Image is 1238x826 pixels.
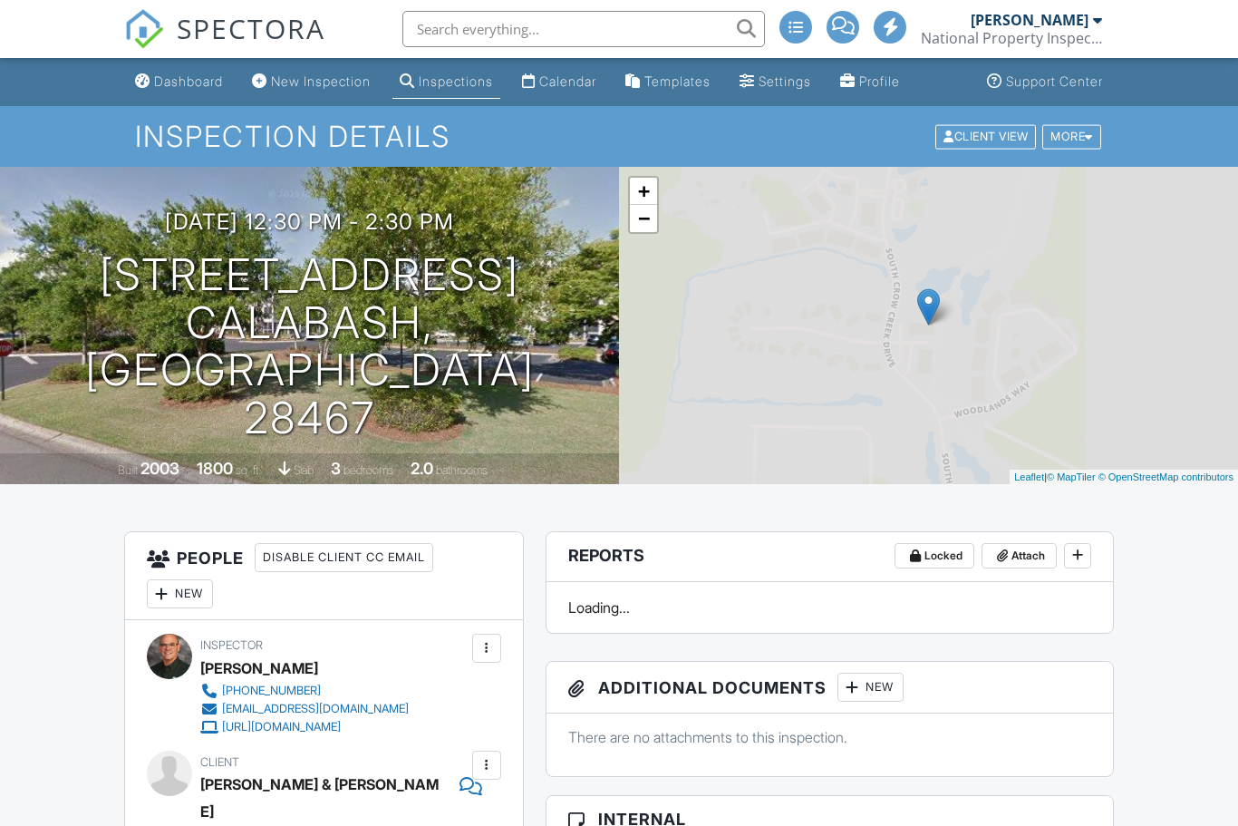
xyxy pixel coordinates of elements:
[759,73,811,89] div: Settings
[140,459,179,478] div: 2003
[971,11,1088,29] div: [PERSON_NAME]
[343,463,393,477] span: bedrooms
[935,124,1036,149] div: Client View
[29,251,590,442] h1: [STREET_ADDRESS] Calabash, [GEOGRAPHIC_DATA] 28467
[833,65,907,99] a: Profile
[245,65,378,99] a: New Inspection
[200,718,409,736] a: [URL][DOMAIN_NAME]
[515,65,604,99] a: Calendar
[436,463,488,477] span: bathrooms
[732,65,818,99] a: Settings
[177,9,325,47] span: SPECTORA
[1010,470,1238,485] div: |
[837,673,904,702] div: New
[200,655,318,682] div: [PERSON_NAME]
[546,662,1113,714] h3: Additional Documents
[618,65,718,99] a: Templates
[294,463,314,477] span: slab
[222,702,409,716] div: [EMAIL_ADDRESS][DOMAIN_NAME]
[402,11,765,47] input: Search everything...
[331,459,341,478] div: 3
[980,65,1110,99] a: Support Center
[200,638,263,652] span: Inspector
[921,29,1102,47] div: National Property Inspections
[147,579,213,608] div: New
[222,720,341,734] div: [URL][DOMAIN_NAME]
[124,9,164,49] img: The Best Home Inspection Software - Spectora
[124,24,325,63] a: SPECTORA
[1098,471,1233,482] a: © OpenStreetMap contributors
[271,73,371,89] div: New Inspection
[630,205,657,232] a: Zoom out
[419,73,493,89] div: Inspections
[933,129,1040,142] a: Client View
[125,532,523,620] h3: People
[859,73,900,89] div: Profile
[200,700,409,718] a: [EMAIL_ADDRESS][DOMAIN_NAME]
[197,459,233,478] div: 1800
[165,209,454,234] h3: [DATE] 12:30 pm - 2:30 pm
[236,463,261,477] span: sq. ft.
[128,65,230,99] a: Dashboard
[200,755,239,769] span: Client
[392,65,500,99] a: Inspections
[644,73,711,89] div: Templates
[135,121,1102,152] h1: Inspection Details
[222,684,321,698] div: [PHONE_NUMBER]
[255,543,433,572] div: Disable Client CC Email
[1047,471,1096,482] a: © MapTiler
[200,771,450,825] div: [PERSON_NAME] & [PERSON_NAME]
[539,73,596,89] div: Calendar
[630,178,657,205] a: Zoom in
[154,73,223,89] div: Dashboard
[118,463,138,477] span: Built
[411,459,433,478] div: 2.0
[568,727,1091,747] p: There are no attachments to this inspection.
[1006,73,1103,89] div: Support Center
[1014,471,1044,482] a: Leaflet
[1042,124,1101,149] div: More
[200,682,409,700] a: [PHONE_NUMBER]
